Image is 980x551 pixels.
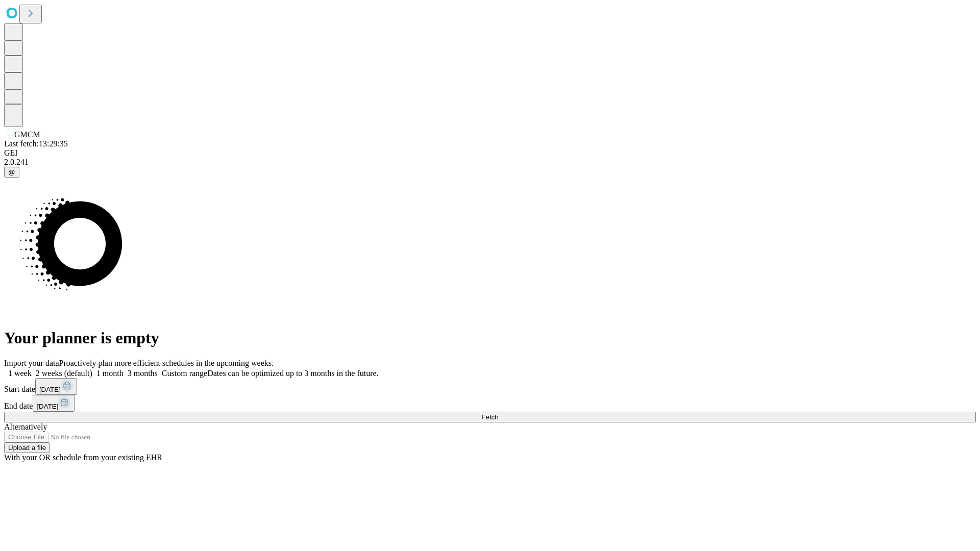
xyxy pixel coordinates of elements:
[4,139,68,148] span: Last fetch: 13:29:35
[39,386,61,393] span: [DATE]
[4,422,47,431] span: Alternatively
[4,158,976,167] div: 2.0.241
[207,369,378,378] span: Dates can be optimized up to 3 months in the future.
[162,369,207,378] span: Custom range
[59,359,274,367] span: Proactively plan more efficient schedules in the upcoming weeks.
[35,378,77,395] button: [DATE]
[4,453,162,462] span: With your OR schedule from your existing EHR
[4,442,50,453] button: Upload a file
[96,369,124,378] span: 1 month
[4,378,976,395] div: Start date
[481,413,498,421] span: Fetch
[128,369,158,378] span: 3 months
[37,403,58,410] span: [DATE]
[4,395,976,412] div: End date
[14,130,40,139] span: GMCM
[4,412,976,422] button: Fetch
[36,369,92,378] span: 2 weeks (default)
[8,168,15,176] span: @
[4,359,59,367] span: Import your data
[4,167,19,178] button: @
[4,148,976,158] div: GEI
[33,395,75,412] button: [DATE]
[4,329,976,347] h1: Your planner is empty
[8,369,32,378] span: 1 week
